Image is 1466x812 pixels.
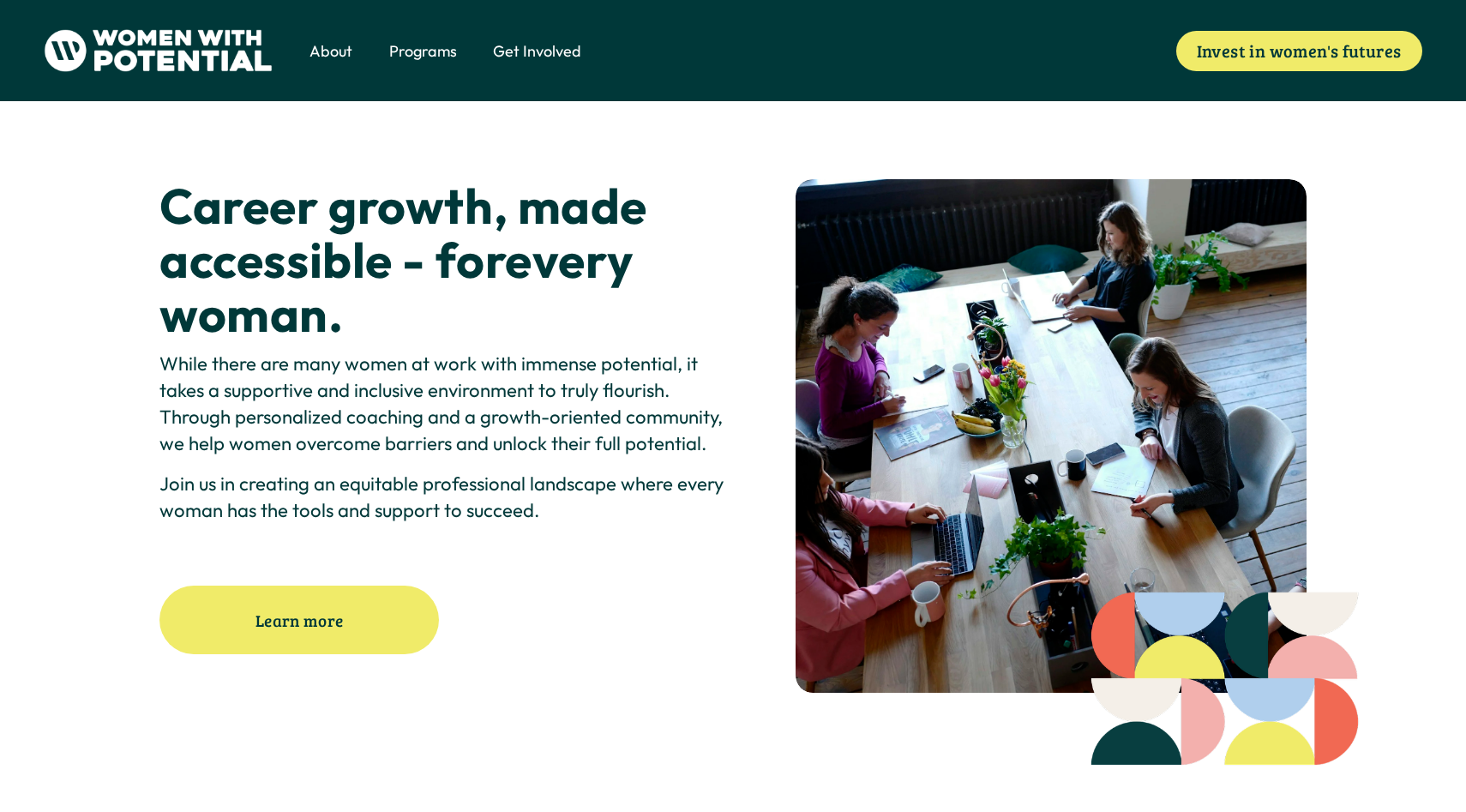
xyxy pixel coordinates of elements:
[159,175,493,237] strong: Career growth
[309,40,352,62] span: About
[1176,31,1422,71] a: Invest in women's futures
[159,229,643,345] strong: every woman.
[159,471,728,524] p: Join us in creating an equitable professional landscape where every woman has the tools and suppo...
[309,39,352,63] a: folder dropdown
[493,39,581,63] a: folder dropdown
[159,175,657,291] strong: , made accessible - for
[493,40,581,62] span: Get Involved
[159,351,728,457] p: While there are many women at work with immense potential, it takes a supportive and inclusive en...
[159,586,439,654] a: Learn more
[389,40,457,62] span: Programs
[389,39,457,63] a: folder dropdown
[44,29,273,72] img: Women With Potential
